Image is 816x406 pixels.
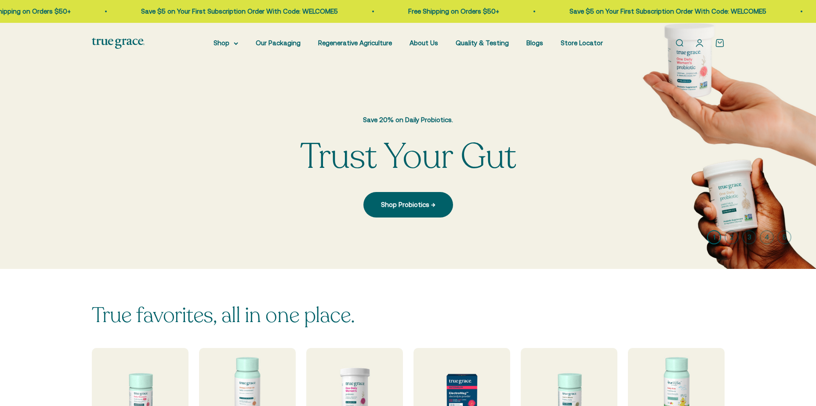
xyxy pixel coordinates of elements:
split-lines: True favorites, all in one place. [92,301,355,330]
button: 5 [777,230,791,244]
p: Save $5 on Your First Subscription Order With Code: WELCOME5 [569,6,765,17]
button: 2 [725,230,739,244]
p: Save $5 on Your First Subscription Order With Code: WELCOME5 [140,6,337,17]
summary: Shop [214,38,238,48]
split-lines: Trust Your Gut [300,133,516,181]
a: Quality & Testing [456,39,509,47]
a: Store Locator [561,39,603,47]
a: Regenerative Agriculture [318,39,392,47]
a: Our Packaging [256,39,301,47]
a: Shop Probiotics → [363,192,453,217]
button: 4 [760,230,774,244]
button: 3 [742,230,756,244]
a: Blogs [526,39,543,47]
button: 1 [707,230,721,244]
a: About Us [410,39,438,47]
p: Save 20% on Daily Probiotics. [300,115,516,125]
a: Free Shipping on Orders $50+ [407,7,498,15]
